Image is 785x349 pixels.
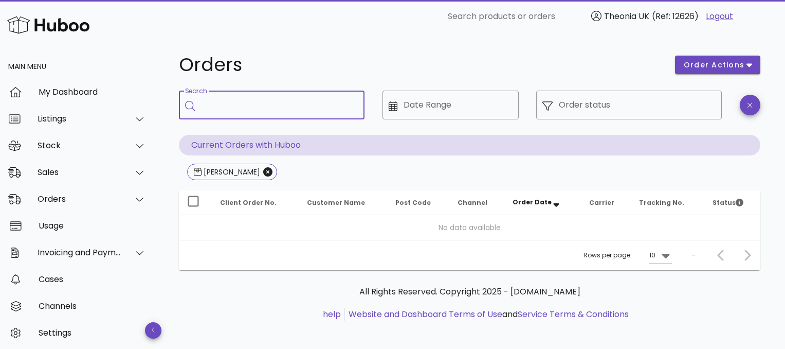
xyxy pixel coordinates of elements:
[706,10,733,23] a: Logout
[39,274,146,284] div: Cases
[7,14,89,36] img: Huboo Logo
[38,114,121,124] div: Listings
[449,190,504,215] th: Channel
[39,221,146,231] div: Usage
[589,198,614,207] span: Carrier
[652,10,699,22] span: (Ref: 12626)
[631,190,704,215] th: Tracking No.
[345,308,629,321] li: and
[713,198,743,207] span: Status
[649,247,672,264] div: 10Rows per page:
[220,198,277,207] span: Client Order No.
[39,328,146,338] div: Settings
[604,10,649,22] span: Theonia UK
[649,251,655,260] div: 10
[263,167,272,177] button: Close
[179,56,663,74] h1: Orders
[299,190,387,215] th: Customer Name
[185,88,207,95] label: Search
[513,198,552,206] span: Order Date
[583,240,672,270] div: Rows per page:
[675,56,760,74] button: order actions
[458,198,487,207] span: Channel
[39,87,146,97] div: My Dashboard
[179,215,760,240] td: No data available
[38,167,121,177] div: Sales
[38,194,121,204] div: Orders
[704,190,760,215] th: Status
[504,190,581,215] th: Order Date: Sorted descending. Activate to remove sorting.
[39,301,146,311] div: Channels
[683,60,745,71] span: order actions
[38,248,121,257] div: Invoicing and Payments
[307,198,365,207] span: Customer Name
[349,308,502,320] a: Website and Dashboard Terms of Use
[395,198,431,207] span: Post Code
[212,190,299,215] th: Client Order No.
[691,251,696,260] div: –
[639,198,684,207] span: Tracking No.
[323,308,341,320] a: help
[581,190,630,215] th: Carrier
[179,135,760,155] p: Current Orders with Huboo
[518,308,629,320] a: Service Terms & Conditions
[202,167,260,177] div: [PERSON_NAME]
[387,190,449,215] th: Post Code
[38,141,121,150] div: Stock
[187,286,752,298] p: All Rights Reserved. Copyright 2025 - [DOMAIN_NAME]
